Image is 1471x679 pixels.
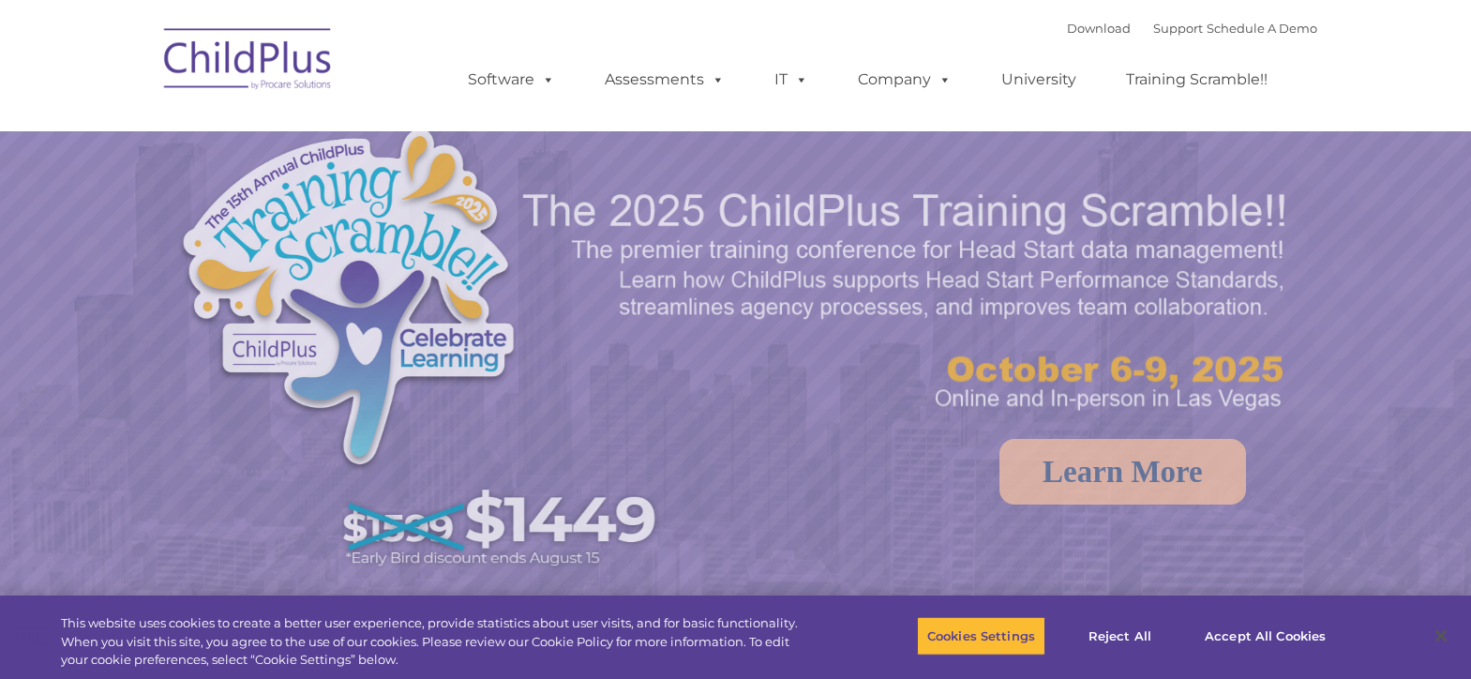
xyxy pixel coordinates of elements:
a: Training Scramble!! [1107,61,1286,98]
img: ChildPlus by Procare Solutions [155,15,342,109]
a: Schedule A Demo [1207,21,1317,36]
a: University [983,61,1095,98]
button: Close [1420,615,1462,656]
a: Software [449,61,574,98]
font: | [1067,21,1317,36]
a: Download [1067,21,1131,36]
button: Reject All [1061,616,1178,656]
a: Company [839,61,970,98]
a: IT [756,61,827,98]
button: Cookies Settings [917,616,1045,656]
div: This website uses cookies to create a better user experience, provide statistics about user visit... [61,614,809,670]
a: Learn More [999,439,1246,505]
button: Accept All Cookies [1194,616,1336,656]
a: Assessments [586,61,743,98]
a: Support [1153,21,1203,36]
